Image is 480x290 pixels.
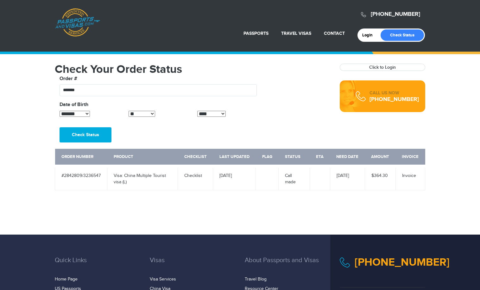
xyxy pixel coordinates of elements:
[256,149,279,166] th: Flag
[150,277,176,282] a: Visa Services
[55,149,107,166] th: Order Number
[365,149,395,166] th: Amount
[330,149,365,166] th: Need Date
[381,29,424,41] a: Check Status
[330,166,365,190] td: [DATE]
[365,166,395,190] td: $364.30
[369,65,396,70] a: Click to Login
[213,149,256,166] th: Last Updated
[279,149,310,166] th: Status
[281,31,311,36] a: Travel Visas
[60,75,77,83] label: Order #
[371,11,420,18] a: [PHONE_NUMBER]
[55,64,330,75] h1: Check Your Order Status
[60,101,88,109] label: Date of Birth
[355,256,450,269] a: [PHONE_NUMBER]
[245,277,267,282] a: Travel Blog
[324,31,345,36] a: Contact
[55,277,78,282] a: Home Page
[55,166,107,190] td: #2842809/3236547
[402,173,416,178] a: Invoice
[60,127,111,142] button: Check Status
[107,166,178,190] td: Visa: China Multiple Tourist visa (L)
[107,149,178,166] th: Product
[310,149,330,166] th: ETA
[369,90,419,96] div: CALL US NOW
[279,166,310,190] td: Call made
[178,149,213,166] th: Checklist
[55,8,100,37] a: Passports & [DOMAIN_NAME]
[213,166,256,190] td: [DATE]
[243,31,268,36] a: Passports
[150,257,235,273] h3: Visas
[362,33,377,38] a: Login
[184,173,202,178] a: Checklist
[369,96,419,103] div: [PHONE_NUMBER]
[395,149,425,166] th: Invoice
[245,257,330,273] h3: About Passports and Visas
[55,257,140,273] h3: Quick Links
